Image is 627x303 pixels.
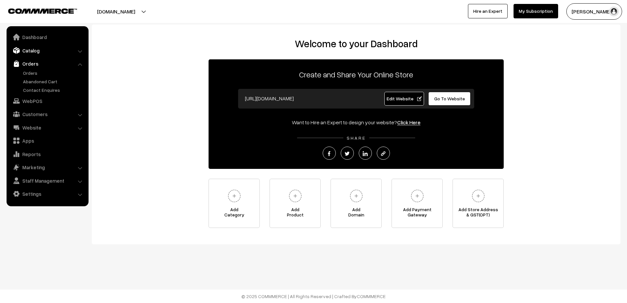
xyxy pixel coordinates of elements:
[343,135,369,141] span: SHARE
[21,78,86,85] a: Abandoned Cart
[453,179,504,228] a: Add Store Address& GST(OPT)
[8,7,66,14] a: COMMMERCE
[225,187,243,205] img: plus.svg
[357,293,386,299] a: COMMMERCE
[8,108,86,120] a: Customers
[392,207,442,220] span: Add Payment Gateway
[428,92,471,106] a: Go To Website
[397,119,420,126] a: Click Here
[331,179,382,228] a: AddDomain
[384,92,424,106] a: Edit Website
[331,207,381,220] span: Add Domain
[209,118,504,126] div: Want to Hire an Expert to design your website?
[8,9,77,13] img: COMMMERCE
[8,122,86,133] a: Website
[347,187,365,205] img: plus.svg
[469,187,487,205] img: plus.svg
[98,38,614,50] h2: Welcome to your Dashboard
[209,69,504,80] p: Create and Share Your Online Store
[8,148,86,160] a: Reports
[209,207,259,220] span: Add Category
[8,45,86,56] a: Catalog
[21,87,86,93] a: Contact Enquires
[434,96,465,101] span: Go To Website
[8,135,86,147] a: Apps
[387,96,422,101] span: Edit Website
[8,161,86,173] a: Marketing
[21,70,86,76] a: Orders
[514,4,558,18] a: My Subscription
[566,3,622,20] button: [PERSON_NAME]
[8,188,86,200] a: Settings
[468,4,508,18] a: Hire an Expert
[453,207,503,220] span: Add Store Address & GST(OPT)
[8,31,86,43] a: Dashboard
[408,187,426,205] img: plus.svg
[8,58,86,70] a: Orders
[270,179,321,228] a: AddProduct
[286,187,304,205] img: plus.svg
[74,3,158,20] button: [DOMAIN_NAME]
[8,95,86,107] a: WebPOS
[609,7,619,16] img: user
[8,175,86,187] a: Staff Management
[209,179,260,228] a: AddCategory
[392,179,443,228] a: Add PaymentGateway
[270,207,320,220] span: Add Product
